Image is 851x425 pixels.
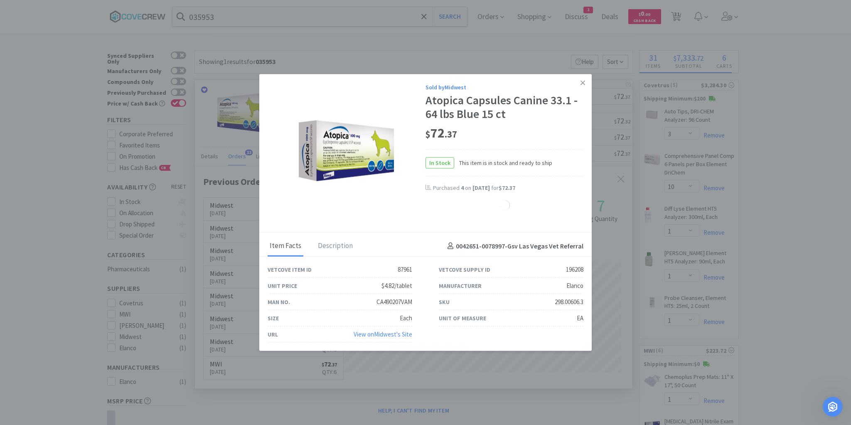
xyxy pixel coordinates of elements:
[37,43,153,59] div: proprietary information, and may be used only by the person or entity
[13,224,130,264] div: You're welcome! I hope you have a great day! Best, [US_STATE]
[555,297,583,307] div: 298.00606.3
[268,236,303,257] div: Item Facts
[445,128,457,140] span: . 37
[425,125,457,141] span: 72
[439,265,490,274] div: Vetcove Supply ID
[316,236,355,257] div: Description
[425,128,430,140] span: $
[268,281,297,290] div: Unit Price
[37,145,153,161] div: sender by replying to this message and delete this e-mail immediately.
[400,313,412,323] div: Each
[284,115,409,187] img: c8f401065a56478d80eebd6705cb14f9_196208.jpeg
[354,330,412,338] a: View onMidwest's Site
[7,255,159,269] textarea: Message…
[13,272,20,279] button: Upload attachment
[823,397,843,417] iframe: Intercom live chat
[439,314,486,323] div: Unit of Measure
[439,297,450,307] div: SKU
[130,3,146,19] button: Home
[426,157,454,168] span: In Stock
[37,104,153,120] div: that any dissemination, distribution or copying of this e-mail is
[461,184,464,191] span: 4
[433,184,583,192] div: Purchased on for
[37,63,153,79] div: to which it is addressed. If the reader of this e-mail is not the intended
[40,4,70,10] h1: Operator
[454,158,552,167] span: This item is in stock and ready to ship
[268,265,312,274] div: Vetcove Item ID
[24,5,37,18] img: Profile image for Operator
[146,3,161,18] div: Close
[444,241,583,252] h4: 0042651-0078997 - Gsv Las Vegas Vet Referral
[40,10,103,19] p: The team can also help
[577,313,583,323] div: EA
[5,3,21,19] button: go back
[37,22,153,39] div: This email, including attachments, may include confidential and/or
[268,330,278,339] div: URL
[566,265,583,275] div: 196208
[376,297,412,307] div: CA490207VAM
[268,297,290,307] div: Man No.
[37,84,153,100] div: recipient or his or her authorized agent, the reader is hereby notified
[39,272,46,279] button: Gif picker
[37,125,153,141] div: prohibited. If you have received this e-mail in error, please notify the
[472,184,490,191] span: [DATE]
[439,281,482,290] div: Manufacturer
[425,82,583,91] div: Sold by Midwest
[26,272,33,279] button: Emoji picker
[7,219,160,287] div: Georgia says…
[53,272,59,279] button: Start recording
[566,281,583,291] div: Elanco
[143,269,156,282] button: Send a message…
[425,93,583,121] div: Atopica Capsules Canine 33.1 - 64 lbs Blue 15 ct
[398,265,412,275] div: 87961
[268,314,279,323] div: Size
[381,281,412,291] div: $4.82/tablet
[499,184,515,191] span: $72.37
[7,219,136,269] div: You're welcome! I hope you have a great day!Best,[US_STATE]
